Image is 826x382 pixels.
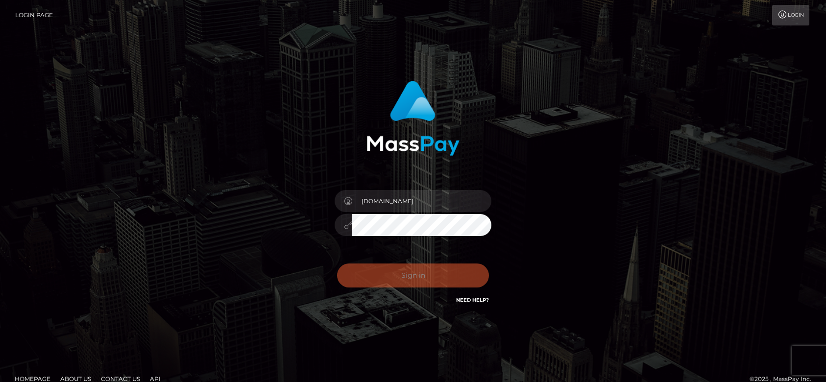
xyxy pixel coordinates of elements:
a: Login Page [15,5,53,25]
a: Need Help? [456,297,489,303]
input: Username... [352,190,491,212]
a: Login [772,5,809,25]
img: MassPay Login [366,81,460,156]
